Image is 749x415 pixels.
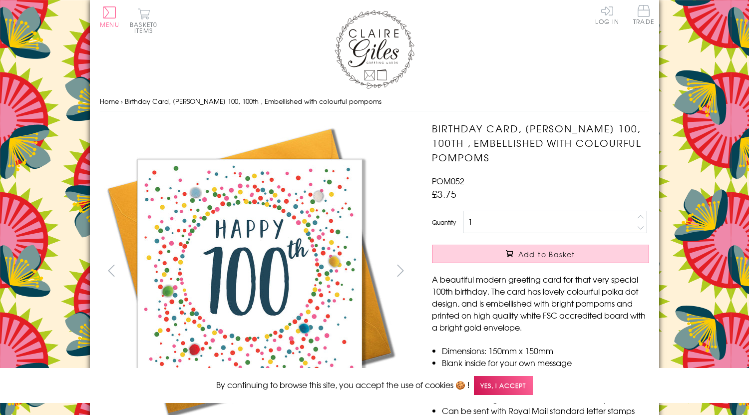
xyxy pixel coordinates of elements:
[432,121,649,164] h1: Birthday Card, [PERSON_NAME] 100, 100th , Embellished with colourful pompoms
[100,96,119,106] a: Home
[432,245,649,263] button: Add to Basket
[432,273,649,333] p: A beautiful modern greeting card for that very special 100th birthday. The card has lovely colour...
[432,187,456,201] span: £3.75
[633,5,654,26] a: Trade
[595,5,619,24] a: Log In
[100,91,649,112] nav: breadcrumbs
[389,259,412,282] button: next
[474,376,533,396] span: Yes, I accept
[442,345,649,357] li: Dimensions: 150mm x 150mm
[412,121,712,321] img: Birthday Card, Dotty 100, 100th , Embellished with colourful pompoms
[100,6,119,27] button: Menu
[518,249,575,259] span: Add to Basket
[100,20,119,29] span: Menu
[442,357,649,369] li: Blank inside for your own message
[134,20,157,35] span: 0 items
[121,96,123,106] span: ›
[432,218,456,227] label: Quantity
[125,96,381,106] span: Birthday Card, [PERSON_NAME] 100, 100th , Embellished with colourful pompoms
[130,8,157,33] button: Basket0 items
[335,10,414,89] img: Claire Giles Greetings Cards
[100,259,122,282] button: prev
[633,5,654,24] span: Trade
[432,175,464,187] span: POM052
